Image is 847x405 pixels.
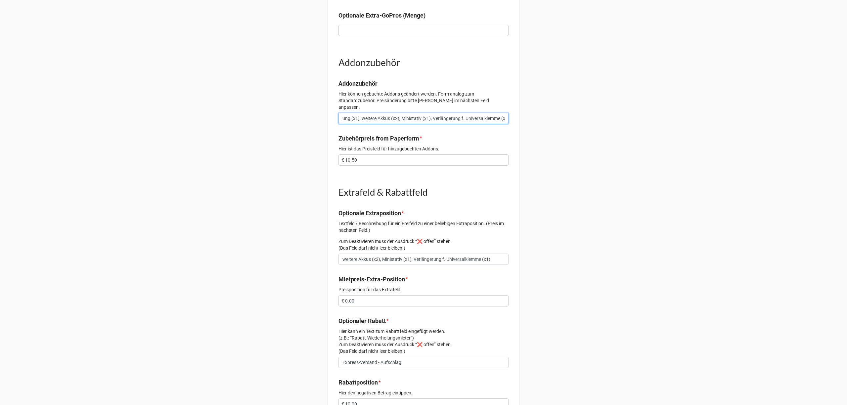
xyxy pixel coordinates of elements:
[338,275,405,284] label: Mietpreis-Extra-Position
[338,91,509,110] p: Hier können gebuchte Addons geändert werden. Form analog zum Standardzubehör. Preisänderung bitte...
[338,11,425,20] label: Optionale Extra-GoPros (Menge)
[338,186,509,198] h1: Extrafeld & Rabattfeld
[338,134,419,143] label: Zubehörpreis from Paperform
[338,328,509,354] p: Hier kann ein Text zum Rabattfeld eingefügt werden. (z.B.: “Rabatt-Wiederholungsmieter”) Zum Deak...
[338,57,509,68] h1: Addonzubehör
[338,316,386,326] label: Optionaler Rabatt
[338,220,509,233] p: Textfeld / Beschreibung für ein Freifeld zu einer beliebigen Extraposition. (Preis im nächsten Fe...
[338,238,509,251] p: Zum Deaktivieren muss der Ausdruck “❌ offen” stehen. (Das Feld darf nicht leer bleiben.)
[338,286,509,293] p: Preisposition für das Extrafeld.
[338,389,509,396] p: Hier den negativen Betrag eintippen.
[338,145,509,152] p: Hier ist das Preisfeld für hinzugebuchten Addons.
[338,209,401,218] label: Optionale Extraposition
[338,79,378,88] label: Addonzubehör
[338,378,378,387] label: Rabattposition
